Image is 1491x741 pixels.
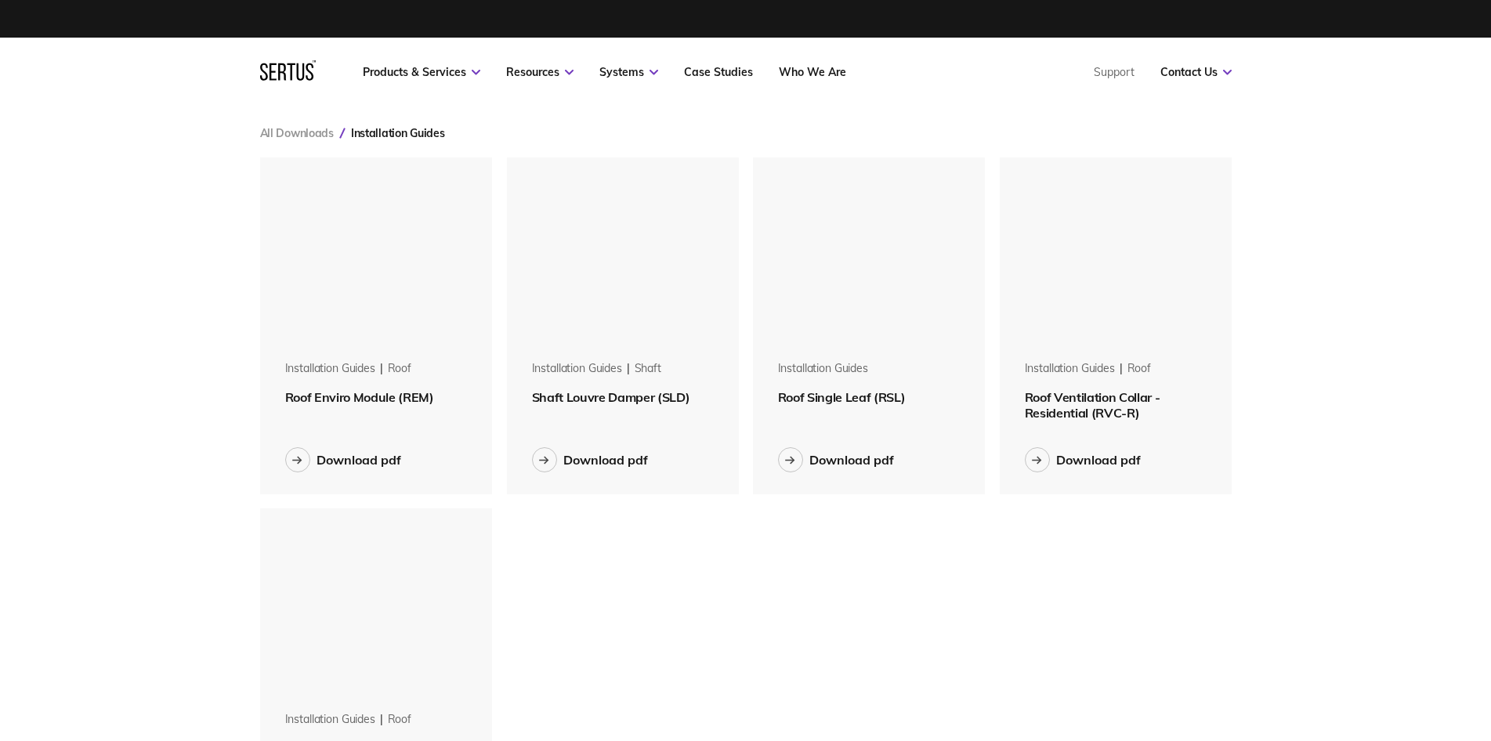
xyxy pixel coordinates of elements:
button: Download pdf [778,447,894,472]
button: Download pdf [532,447,648,472]
a: All Downloads [260,126,334,140]
div: shaft [635,361,661,377]
a: Products & Services [363,65,480,79]
span: Roof Single Leaf (RSL) [778,389,906,405]
div: Installation Guides [532,361,622,377]
div: roof [1127,361,1151,377]
a: Who We Are [779,65,846,79]
div: Download pdf [563,452,648,468]
div: roof [388,712,411,728]
span: Shaft Louvre Damper (SLD) [532,389,690,405]
span: Roof Ventilation Collar - Residential (RVC-R) [1025,389,1160,421]
div: roof [388,361,411,377]
div: Download pdf [317,452,401,468]
a: Case Studies [684,65,753,79]
div: Download pdf [1056,452,1141,468]
a: Resources [506,65,574,79]
div: Installation Guides [778,361,868,377]
button: Download pdf [285,447,401,472]
div: Installation Guides [285,361,375,377]
div: Installation Guides [285,712,375,728]
button: Download pdf [1025,447,1141,472]
span: Roof Enviro Module (REM) [285,389,434,405]
div: Installation Guides [1025,361,1115,377]
a: Contact Us [1160,65,1232,79]
a: Support [1094,65,1135,79]
div: Download pdf [809,452,894,468]
a: Systems [599,65,658,79]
